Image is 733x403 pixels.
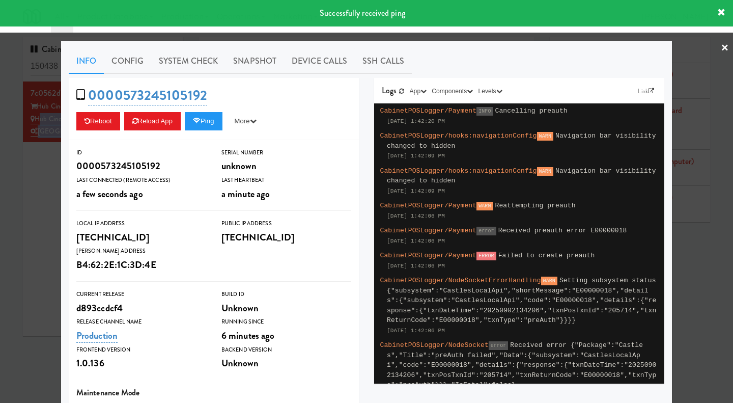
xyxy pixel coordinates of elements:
[387,132,656,150] span: Navigation bar visibility changed to hidden
[320,7,405,19] span: Successfully received ping
[221,229,351,246] div: [TECHNICAL_ID]
[221,148,351,158] div: Serial Number
[380,341,489,349] span: CabinetPOSLogger/NodeSocket
[104,48,151,74] a: Config
[495,107,568,115] span: Cancelling preauth
[76,345,206,355] div: Frontend Version
[221,345,351,355] div: Backend Version
[221,300,351,317] div: Unknown
[355,48,412,74] a: SSH Calls
[124,112,181,130] button: Reload App
[76,148,206,158] div: ID
[537,132,553,141] span: WARN
[387,328,445,334] span: [DATE] 1:42:06 PM
[76,289,206,300] div: Current Release
[380,202,477,209] span: CabinetPOSLogger/Payment
[380,132,537,140] span: CabinetPOSLogger/hooks:navigationConfig
[221,289,351,300] div: Build Id
[387,213,445,219] span: [DATE] 1:42:06 PM
[221,219,351,229] div: Public IP Address
[387,188,445,194] span: [DATE] 1:42:09 PM
[76,229,206,246] div: [TECHNICAL_ID]
[76,300,206,317] div: d893ccdcf4
[76,387,140,398] span: Maintenance Mode
[221,175,351,185] div: Last Heartbeat
[380,107,477,115] span: CabinetPOSLogger/Payment
[387,153,445,159] span: [DATE] 1:42:09 PM
[476,227,496,235] span: error
[380,252,477,259] span: CabinetPOSLogger/Payment
[221,329,274,342] span: 6 minutes ago
[185,112,222,130] button: Ping
[76,355,206,372] div: 1.0.136
[76,329,118,343] a: Production
[495,202,576,209] span: Reattempting preauth
[635,86,657,96] a: Link
[225,48,284,74] a: Snapshot
[380,227,477,234] span: CabinetPOSLogger/Payment
[76,112,120,130] button: Reboot
[151,48,225,74] a: System Check
[76,256,206,274] div: B4:62:2E:1C:3D:4E
[721,33,729,64] a: ×
[76,175,206,185] div: Last Connected (Remote Access)
[387,118,445,124] span: [DATE] 1:42:20 PM
[489,341,509,350] span: error
[382,85,397,96] span: Logs
[387,277,656,324] span: Setting subsystem status {"subsystem":"CastlesLocalApi","shortMessage":"E00000018","details":{"su...
[221,317,351,327] div: Running Since
[380,167,537,175] span: CabinetPOSLogger/hooks:navigationConfig
[76,187,143,201] span: a few seconds ago
[221,157,351,175] div: unknown
[476,202,493,210] span: WARN
[387,341,656,389] span: Received error {"Package":"Castles","Title":"preAuth failed","Data":{"subsystem":"CastlesLocalApi...
[498,252,595,259] span: Failed to create preauth
[387,238,445,244] span: [DATE] 1:42:06 PM
[380,277,541,284] span: CabinetPOSLogger/NodeSocketErrorHandling
[88,86,207,105] a: 0000573245105192
[541,277,557,285] span: WARN
[498,227,627,234] span: Received preauth error E00000018
[387,263,445,269] span: [DATE] 1:42:06 PM
[221,355,351,372] div: Unknown
[284,48,355,74] a: Device Calls
[227,112,265,130] button: More
[537,167,553,176] span: WARN
[76,317,206,327] div: Release Channel Name
[387,167,656,185] span: Navigation bar visibility changed to hidden
[429,86,475,96] button: Components
[76,219,206,229] div: Local IP Address
[76,157,206,175] div: 0000573245105192
[475,86,504,96] button: Levels
[476,252,496,260] span: ERROR
[221,187,270,201] span: a minute ago
[76,246,206,256] div: [PERSON_NAME] Address
[69,48,104,74] a: Info
[476,107,493,116] span: INFO
[407,86,430,96] button: App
